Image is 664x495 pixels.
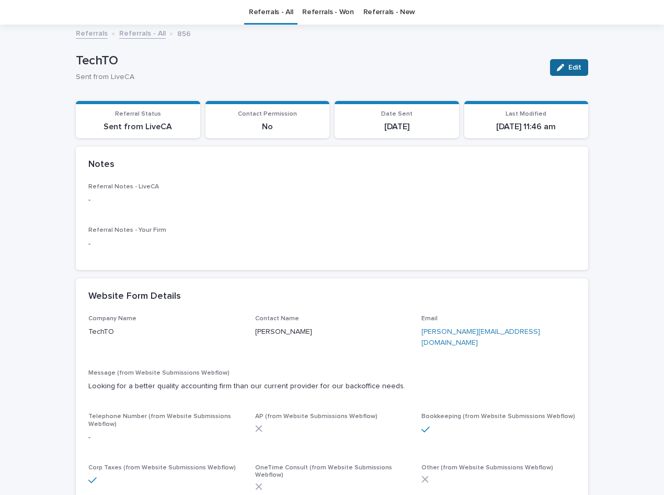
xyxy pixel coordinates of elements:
[341,122,453,132] p: [DATE]
[421,413,575,420] span: Bookkeeping (from Website Submissions Webflow)
[88,195,576,206] p: -
[255,327,409,337] p: [PERSON_NAME]
[88,159,115,171] h2: Notes
[177,27,191,39] p: 856
[421,328,540,346] a: [PERSON_NAME][EMAIL_ADDRESS][DOMAIN_NAME]
[76,53,542,69] p: TechTO
[88,291,181,302] h2: Website Form Details
[550,59,588,76] button: Edit
[88,327,243,337] p: TechTO
[88,184,159,190] span: Referral Notes - LiveCA
[255,465,392,478] span: OneTime Consult (from Website Submissions Webflow)
[421,316,438,322] span: Email
[506,111,546,117] span: Last Modified
[255,316,299,322] span: Contact Name
[381,111,413,117] span: Date Sent
[471,122,582,132] p: [DATE] 11:46 am
[212,122,324,132] p: No
[88,227,166,233] span: Referral Notes - Your Firm
[88,413,231,427] span: Telephone Number (from Website Submissions Webflow)
[88,239,576,250] p: -
[421,465,553,471] span: Other (from Website Submissions Webflow)
[88,370,230,376] span: Message (from Website Submissions Webflow)
[568,64,581,71] span: Edit
[238,111,297,117] span: Contact Permission
[88,381,576,392] p: Looking for a better quality accounting firm than our current provider for our backoffice needs.
[88,432,243,443] p: -
[88,465,236,471] span: Corp Taxes (from Website Submissions Webflow)
[76,27,108,39] a: Referrals
[255,413,377,420] span: AP (from Website Submissions Webflow)
[115,111,161,117] span: Referral Status
[76,73,537,82] p: Sent from LiveCA
[88,316,136,322] span: Company Name
[119,27,166,39] a: Referrals - All
[82,122,194,132] p: Sent from LiveCA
